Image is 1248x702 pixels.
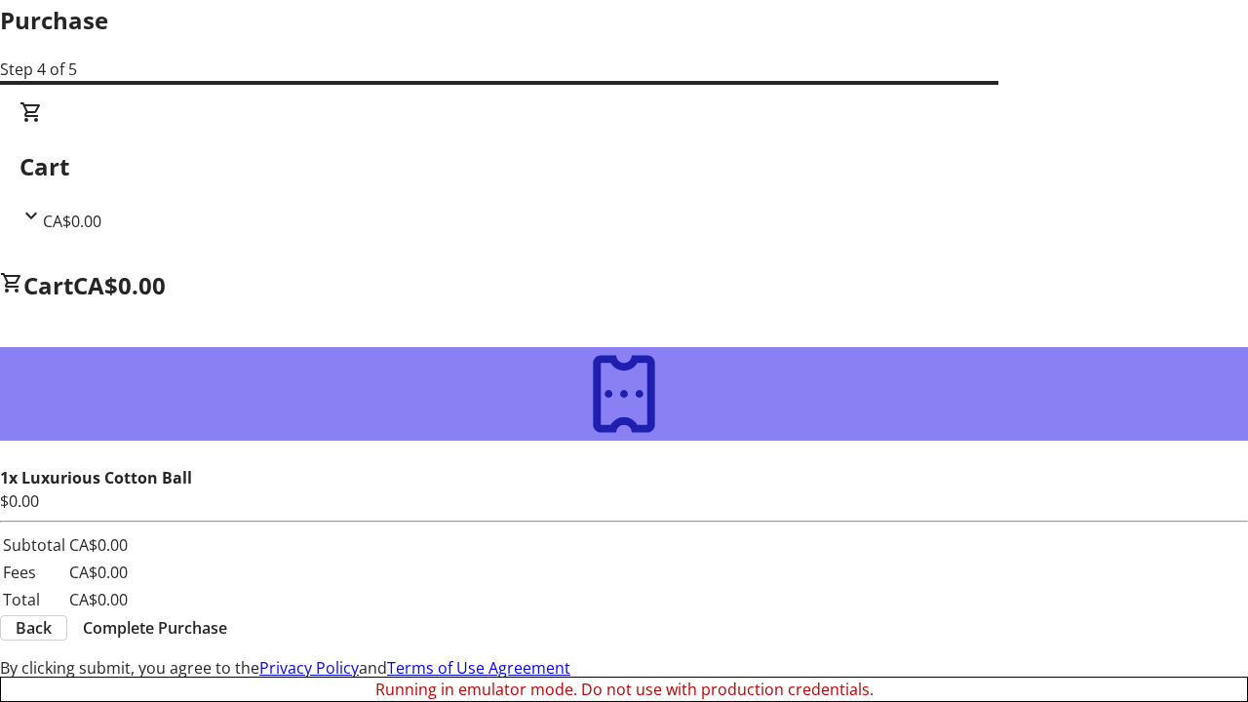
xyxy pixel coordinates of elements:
[68,560,129,585] td: CA$0.00
[83,616,227,640] span: Complete Purchase
[387,657,570,679] a: Terms of Use Agreement
[43,211,101,232] span: CA$0.00
[259,657,359,679] a: Privacy Policy
[16,616,52,640] span: Back
[68,532,129,558] td: CA$0.00
[19,149,1228,184] h2: Cart
[68,587,129,612] td: CA$0.00
[2,560,66,585] td: Fees
[2,532,66,558] td: Subtotal
[19,100,1228,233] div: CartCA$0.00
[67,616,243,640] button: Complete Purchase
[2,587,66,612] td: Total
[23,269,73,301] span: Cart
[73,269,166,301] span: CA$0.00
